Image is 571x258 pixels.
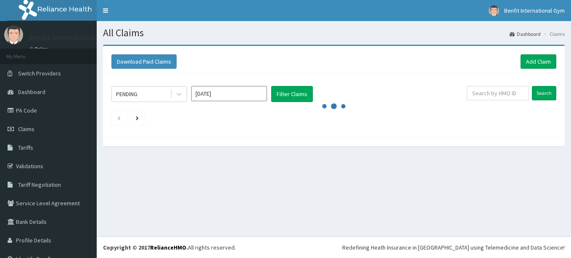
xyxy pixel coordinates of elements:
[117,114,121,121] a: Previous page
[342,243,565,252] div: Redefining Heath Insurance in [GEOGRAPHIC_DATA] using Telemedicine and Data Science!
[271,86,313,102] button: Filter Claims
[136,114,139,121] a: Next page
[18,144,33,151] span: Tariffs
[29,34,112,42] p: Benfit International Gym
[532,86,556,100] input: Search
[321,94,346,119] svg: audio-loading
[103,244,188,251] strong: Copyright © 2017 .
[467,86,529,100] input: Search by HMO ID
[116,90,137,98] div: PENDING
[103,27,565,38] h1: All Claims
[29,46,50,52] a: Online
[18,181,61,188] span: Tariff Negotiation
[97,236,571,258] footer: All rights reserved.
[18,70,61,77] span: Switch Providers
[4,25,23,44] img: User Image
[150,244,186,251] a: RelianceHMO
[510,30,541,38] a: Dashboard
[191,86,267,101] input: Select Month and Year
[504,7,565,14] span: Benfit International Gym
[542,30,565,38] li: Claims
[111,54,177,69] button: Download Paid Claims
[489,5,499,16] img: User Image
[521,54,556,69] a: Add Claim
[18,88,45,96] span: Dashboard
[18,125,34,133] span: Claims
